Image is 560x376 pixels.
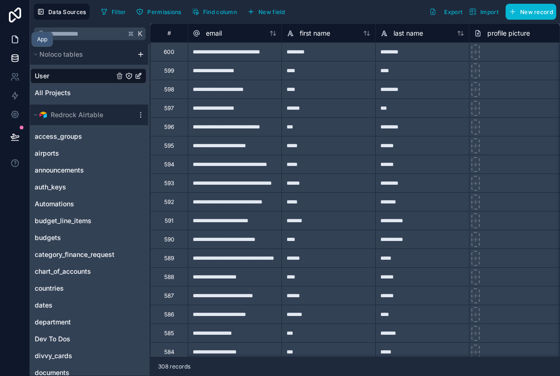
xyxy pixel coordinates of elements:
button: New field [244,5,288,19]
button: Data Sources [34,4,90,20]
a: Permissions [133,5,188,19]
div: 586 [164,311,174,318]
span: New field [258,8,285,15]
span: first name [300,29,330,38]
span: Find column [203,8,237,15]
span: last name [394,29,423,38]
button: New record [506,4,556,20]
span: Export [444,8,462,15]
div: 590 [164,236,174,243]
div: 588 [164,273,174,281]
div: 596 [164,123,174,131]
button: Import [466,4,502,20]
span: Permissions [147,8,181,15]
span: 308 records [158,363,190,370]
div: 594 [164,161,174,168]
span: profile picture [487,29,530,38]
button: Export [426,4,466,20]
span: Data Sources [48,8,86,15]
div: 600 [164,48,174,56]
div: 595 [164,142,174,150]
button: Filter [97,5,129,19]
div: 591 [165,217,174,225]
div: 584 [164,348,174,356]
div: 585 [164,330,174,337]
div: 592 [164,198,174,206]
div: 589 [164,255,174,262]
span: New record [520,8,553,15]
button: Find column [189,5,240,19]
span: Filter [112,8,126,15]
div: 598 [164,86,174,93]
div: # [158,30,181,37]
div: 593 [164,180,174,187]
a: New record [502,4,556,20]
div: App [37,36,47,43]
div: 599 [164,67,174,75]
div: 587 [164,292,174,300]
span: email [206,29,222,38]
button: Permissions [133,5,184,19]
span: K [137,30,144,37]
span: Import [480,8,499,15]
div: 597 [164,105,174,112]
